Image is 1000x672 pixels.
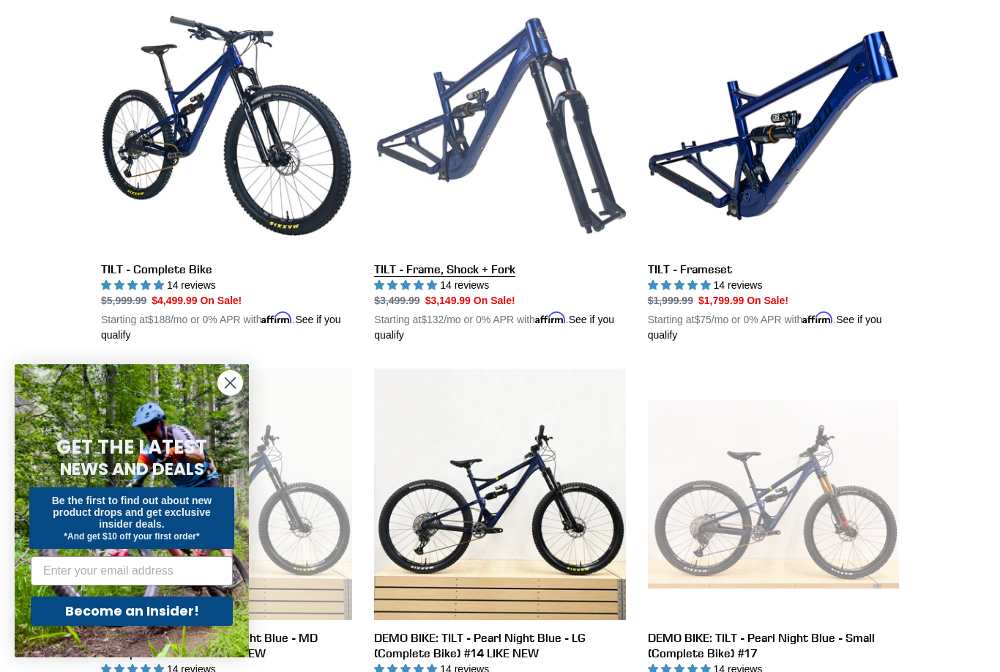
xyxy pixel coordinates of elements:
button: Become an Insider! [31,597,233,626]
span: GET THE LATEST [56,434,207,460]
span: Be the first to find out about new product drops and get exclusive insider deals. [52,495,212,530]
span: *And get $10 off your first order* [64,531,199,542]
input: Enter your email address [31,556,233,586]
span: NEWS AND DEALS [60,457,204,481]
button: Close dialog [217,370,243,396]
